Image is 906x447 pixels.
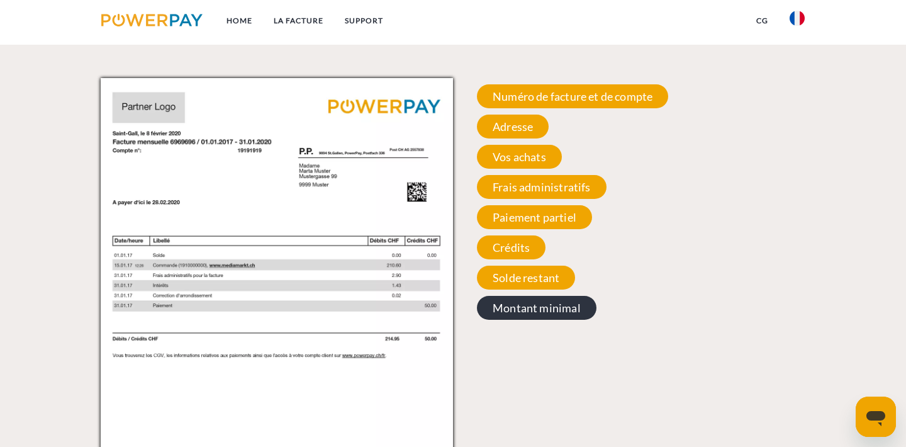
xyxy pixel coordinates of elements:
[477,266,575,290] span: Solde restant
[216,9,263,32] a: Home
[477,235,545,259] span: Crédits
[477,145,562,169] span: Vos achats
[477,175,607,199] span: Frais administratifs
[746,9,779,32] a: CG
[856,397,896,437] iframe: Bouton de lancement de la fenêtre de messagerie
[263,9,334,32] a: LA FACTURE
[477,205,592,229] span: Paiement partiel
[790,11,805,26] img: fr
[477,84,668,108] span: Numéro de facture et de compte
[334,9,394,32] a: Support
[477,115,549,139] span: Adresse
[101,14,203,26] img: logo-powerpay.svg
[477,296,596,320] span: Montant minimal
